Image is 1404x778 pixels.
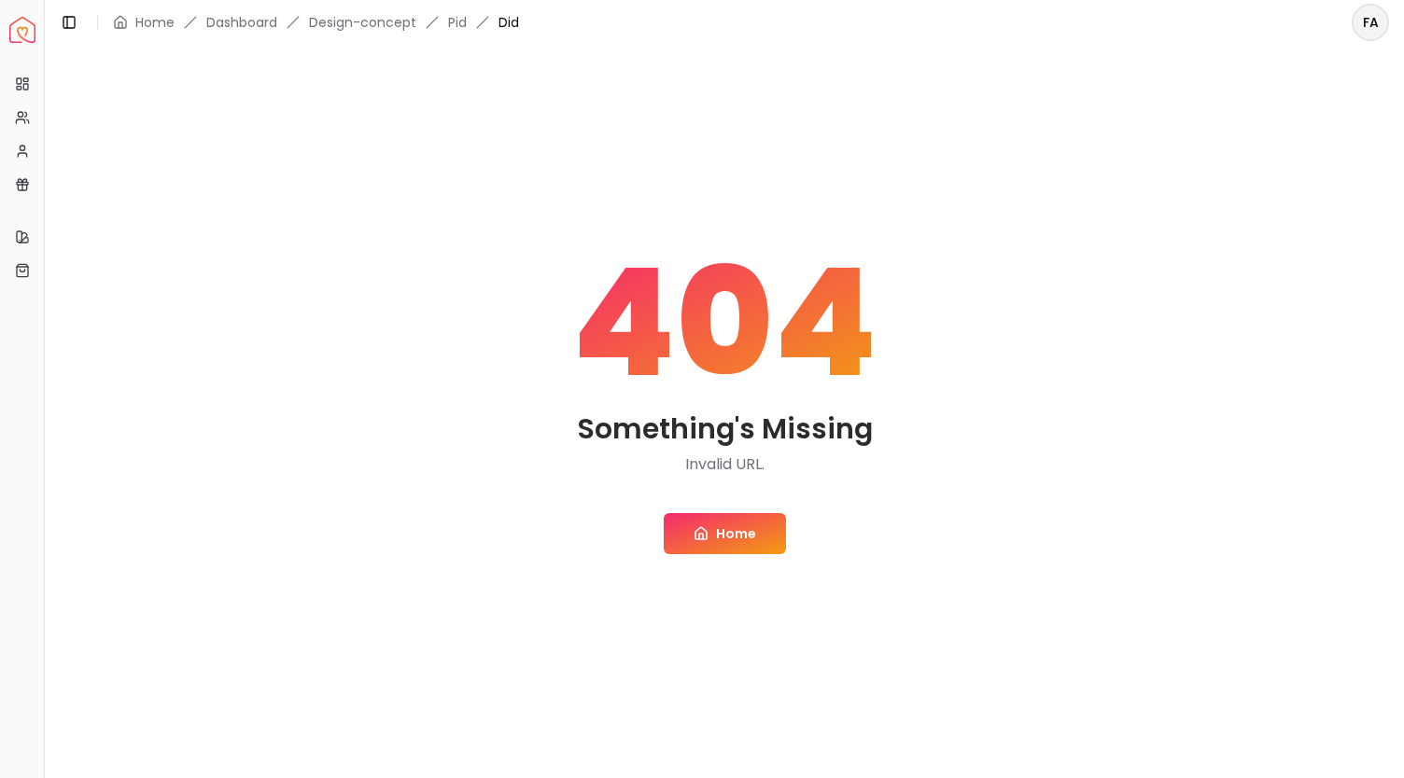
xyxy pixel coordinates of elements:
h2: Something's Missing [577,412,873,446]
img: Spacejoy Logo [9,17,35,43]
button: FA [1352,4,1389,41]
span: Did [498,13,519,32]
a: Home [135,13,175,32]
span: FA [1354,6,1387,39]
a: Dashboard [206,13,277,32]
p: Invalid URL. [685,453,765,476]
span: 404 [572,248,877,397]
a: Design-concept [309,13,416,32]
nav: breadcrumb [113,13,519,32]
a: Pid [448,13,467,32]
a: Spacejoy [9,17,35,43]
a: Home [664,513,786,554]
